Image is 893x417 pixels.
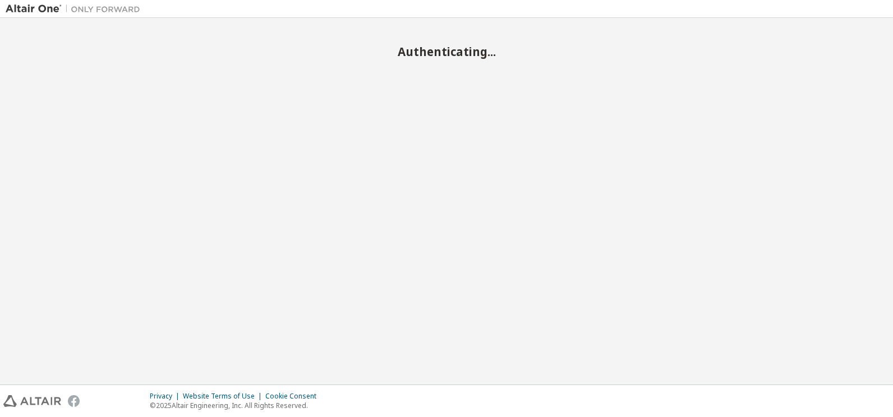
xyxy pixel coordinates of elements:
[6,3,146,15] img: Altair One
[3,395,61,407] img: altair_logo.svg
[68,395,80,407] img: facebook.svg
[150,392,183,401] div: Privacy
[6,44,887,59] h2: Authenticating...
[183,392,265,401] div: Website Terms of Use
[265,392,323,401] div: Cookie Consent
[150,401,323,410] p: © 2025 Altair Engineering, Inc. All Rights Reserved.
